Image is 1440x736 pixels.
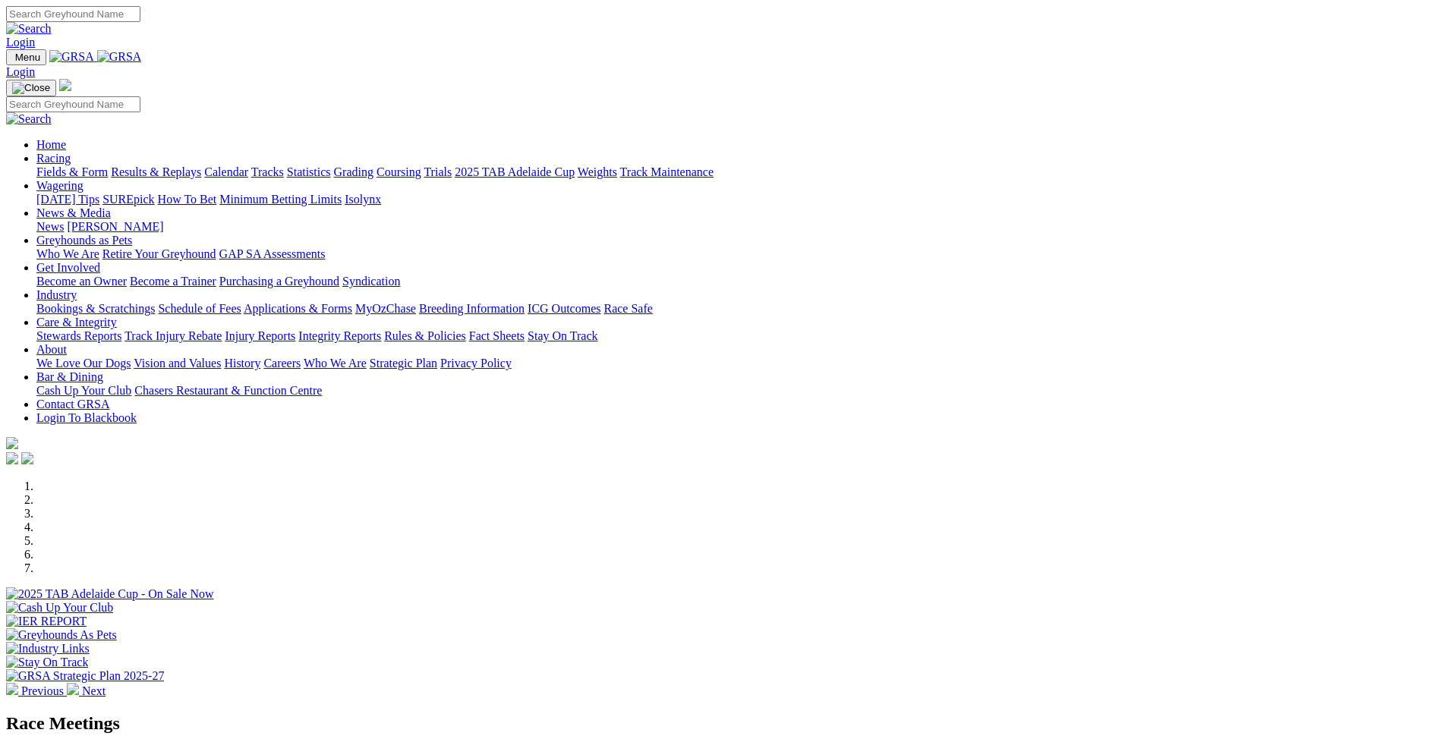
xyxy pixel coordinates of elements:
[36,179,84,192] a: Wagering
[36,165,1434,179] div: Racing
[102,247,216,260] a: Retire Your Greyhound
[21,684,64,697] span: Previous
[345,193,381,206] a: Isolynx
[6,615,87,628] img: IER REPORT
[158,302,241,315] a: Schedule of Fees
[6,49,46,65] button: Toggle navigation
[36,411,137,424] a: Login To Blackbook
[36,384,1434,398] div: Bar & Dining
[36,247,1434,261] div: Greyhounds as Pets
[287,165,331,178] a: Statistics
[36,206,111,219] a: News & Media
[36,384,131,397] a: Cash Up Your Club
[620,165,714,178] a: Track Maintenance
[603,302,652,315] a: Race Safe
[12,82,50,94] img: Close
[6,656,88,669] img: Stay On Track
[6,22,52,36] img: Search
[36,316,117,329] a: Care & Integrity
[36,343,67,356] a: About
[6,65,35,78] a: Login
[355,302,416,315] a: MyOzChase
[36,357,1434,370] div: About
[455,165,575,178] a: 2025 TAB Adelaide Cup
[15,52,40,63] span: Menu
[6,452,18,464] img: facebook.svg
[36,261,100,274] a: Get Involved
[263,357,301,370] a: Careers
[6,642,90,656] img: Industry Links
[36,165,108,178] a: Fields & Form
[102,193,154,206] a: SUREpick
[528,302,600,315] a: ICG Outcomes
[440,357,512,370] a: Privacy Policy
[251,165,284,178] a: Tracks
[36,193,1434,206] div: Wagering
[6,601,113,615] img: Cash Up Your Club
[36,398,109,410] a: Contact GRSA
[36,275,1434,288] div: Get Involved
[6,587,214,601] img: 2025 TAB Adelaide Cup - On Sale Now
[130,275,216,288] a: Become a Trainer
[59,79,71,91] img: logo-grsa-white.png
[334,165,373,178] a: Grading
[6,713,1434,734] h2: Race Meetings
[36,329,1434,343] div: Care & Integrity
[6,80,56,96] button: Toggle navigation
[36,302,155,315] a: Bookings & Scratchings
[578,165,617,178] a: Weights
[384,329,466,342] a: Rules & Policies
[124,329,222,342] a: Track Injury Rebate
[36,357,131,370] a: We Love Our Dogs
[219,275,339,288] a: Purchasing a Greyhound
[36,193,99,206] a: [DATE] Tips
[424,165,452,178] a: Trials
[82,684,106,697] span: Next
[219,193,342,206] a: Minimum Betting Limits
[6,683,18,695] img: chevron-left-pager-white.svg
[36,288,77,301] a: Industry
[224,357,260,370] a: History
[6,628,117,642] img: Greyhounds As Pets
[528,329,597,342] a: Stay On Track
[158,193,217,206] a: How To Bet
[67,683,79,695] img: chevron-right-pager-white.svg
[6,669,164,683] img: GRSA Strategic Plan 2025-27
[225,329,295,342] a: Injury Reports
[111,165,201,178] a: Results & Replays
[298,329,381,342] a: Integrity Reports
[36,302,1434,316] div: Industry
[97,50,142,64] img: GRSA
[219,247,326,260] a: GAP SA Assessments
[36,234,132,247] a: Greyhounds as Pets
[21,452,33,464] img: twitter.svg
[49,50,94,64] img: GRSA
[134,384,322,397] a: Chasers Restaurant & Function Centre
[67,684,106,697] a: Next
[419,302,525,315] a: Breeding Information
[36,220,1434,234] div: News & Media
[469,329,525,342] a: Fact Sheets
[6,112,52,126] img: Search
[6,6,140,22] input: Search
[67,220,163,233] a: [PERSON_NAME]
[36,152,71,165] a: Racing
[304,357,367,370] a: Who We Are
[370,357,437,370] a: Strategic Plan
[6,96,140,112] input: Search
[6,437,18,449] img: logo-grsa-white.png
[6,684,67,697] a: Previous
[204,165,248,178] a: Calendar
[36,247,99,260] a: Who We Are
[36,138,66,151] a: Home
[36,370,103,383] a: Bar & Dining
[36,275,127,288] a: Become an Owner
[134,357,221,370] a: Vision and Values
[36,329,121,342] a: Stewards Reports
[342,275,400,288] a: Syndication
[377,165,421,178] a: Coursing
[6,36,35,49] a: Login
[244,302,352,315] a: Applications & Forms
[36,220,64,233] a: News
